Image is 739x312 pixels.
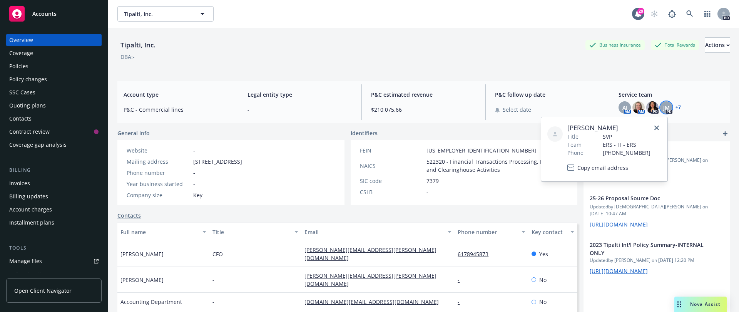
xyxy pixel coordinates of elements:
div: Tipalti, Inc. [117,40,159,50]
span: Tipalti, Inc. [124,10,191,18]
span: Phone [567,149,584,157]
span: Yes [539,250,548,258]
img: photo [646,101,659,114]
div: Quoting plans [9,99,46,112]
a: [URL][DOMAIN_NAME] [590,221,648,228]
div: Manage files [9,255,42,267]
a: close [652,123,661,133]
a: [URL][DOMAIN_NAME] [590,267,648,275]
span: $210,075.66 [371,106,476,114]
button: Key contact [528,223,577,241]
span: [PERSON_NAME] [567,123,650,133]
a: Start snowing [647,6,662,22]
span: 522320 - Financial Transactions Processing, Reserve, and Clearinghouse Activities [426,158,568,174]
div: Year business started [127,180,190,188]
a: Contacts [117,211,141,220]
a: Contacts [6,112,102,125]
a: [PERSON_NAME][EMAIL_ADDRESS][PERSON_NAME][DOMAIN_NAME] [304,272,436,287]
button: Full name [117,223,209,241]
span: 2023 Tipalti Int'l Policy Summary-INTERNAL ONLY [590,241,704,257]
span: P&C - Commercial lines [124,106,229,114]
span: SVP [603,133,650,141]
div: Drag to move [674,297,684,312]
div: SIC code [360,177,423,185]
a: [DOMAIN_NAME][EMAIL_ADDRESS][DOMAIN_NAME] [304,298,445,305]
div: Phone number [458,228,517,236]
div: 29 [637,8,644,15]
span: JM [663,104,670,112]
a: Switch app [700,6,715,22]
button: Nova Assist [674,297,727,312]
img: photo [632,101,645,114]
div: Contract review [9,126,50,138]
button: Email [301,223,455,241]
div: Coverage gap analysis [9,139,67,151]
span: Nova Assist [690,301,721,307]
span: General info [117,129,150,137]
a: Installment plans [6,216,102,229]
div: FEIN [360,146,423,154]
span: Account type [124,91,229,99]
div: 2023 Tipalti Int'l Policy Summary-INTERNAL ONLYUpdatedby [PERSON_NAME] on [DATE] 12:20 PM[URL][DO... [584,235,730,281]
a: +7 [675,105,681,110]
span: Copy email address [577,164,628,172]
span: Service team [619,91,724,99]
div: CSLB [360,188,423,196]
button: Actions [705,37,730,53]
span: - [212,276,214,284]
a: - [458,298,466,305]
span: [PERSON_NAME] [120,250,164,258]
button: Copy email address [567,160,628,175]
span: - [247,106,353,114]
div: SSC Cases [9,86,35,99]
div: Full name [120,228,198,236]
a: Report a Bug [664,6,680,22]
span: 25-26 Proposal Source Doc [590,194,704,202]
a: Billing updates [6,190,102,203]
div: Website [127,146,190,154]
div: Overview [9,34,33,46]
span: Team [567,141,582,149]
div: Billing updates [9,190,48,203]
a: Policy changes [6,73,102,86]
span: Title [567,133,578,141]
span: Updated by [DEMOGRAPHIC_DATA][PERSON_NAME] on [DATE] 10:47 AM [590,203,724,217]
div: NAICS [360,162,423,170]
span: AJ [622,104,627,112]
div: Billing [6,166,102,174]
div: Policies [9,60,28,72]
button: Phone number [455,223,528,241]
a: SSC Cases [6,86,102,99]
div: Contacts [9,112,32,125]
a: Manage files [6,255,102,267]
span: - [193,169,195,177]
span: [US_EMPLOYER_IDENTIFICATION_NUMBER] [426,146,537,154]
div: Mailing address [127,158,190,166]
div: Coverage [9,47,33,59]
a: add [721,129,730,138]
a: Quoting plans [6,99,102,112]
span: - [212,298,214,306]
span: Accounts [32,11,57,17]
div: Title [212,228,290,236]
a: Search [682,6,697,22]
a: 6178945873 [458,250,495,258]
a: Overview [6,34,102,46]
div: Policy checking [9,268,48,280]
div: Business Insurance [585,40,645,50]
a: Accounts [6,3,102,25]
div: 25-26 Proposal Source DocUpdatedby [DEMOGRAPHIC_DATA][PERSON_NAME] on [DATE] 10:47 AM[URL][DOMAIN... [584,188,730,235]
a: - [193,147,195,154]
span: Legal entity type [247,91,353,99]
div: Installment plans [9,216,54,229]
span: [PHONE_NUMBER] [603,149,650,157]
div: Company size [127,191,190,199]
span: CFO [212,250,223,258]
a: Policies [6,60,102,72]
div: Invoices [9,177,30,190]
span: Open Client Navigator [14,287,72,295]
span: [STREET_ADDRESS] [193,158,242,166]
span: Identifiers [351,129,378,137]
a: Coverage gap analysis [6,139,102,151]
span: Key [193,191,202,199]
